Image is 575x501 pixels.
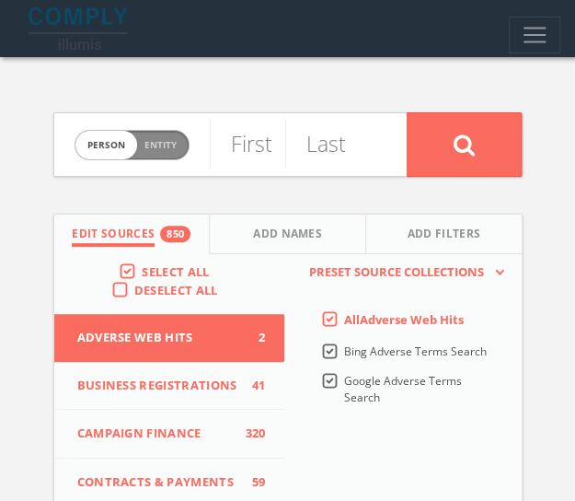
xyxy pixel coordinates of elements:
[142,263,209,280] span: Select All
[134,282,218,298] span: Deselect All
[366,215,522,254] button: Add Filters
[29,7,132,50] img: illumis
[253,226,322,247] span: Add Names
[77,329,238,347] span: Adverse Web Hits
[77,473,238,492] span: Contracts & Payments
[238,329,266,347] span: 2
[160,226,190,242] div: 850
[54,410,284,459] button: Campaign Finance320
[344,344,487,359] span: Bing Adverse Terms Search
[509,17,560,53] button: Toggle navigation
[300,263,504,282] button: Preset Source Collections
[144,138,177,152] span: Entity
[77,425,238,443] span: Campaign Finance
[54,362,284,411] button: Business Registrations41
[54,215,211,254] button: Edit Sources850
[238,377,266,395] span: 41
[54,314,284,362] button: Adverse Web Hits2
[77,377,238,395] span: Business Registrations
[300,263,493,282] span: Preset Source Collections
[72,226,155,247] span: Edit Sources
[344,311,464,328] span: All Adverse Web Hits
[407,226,480,247] span: Add Filters
[238,425,266,443] span: 320
[344,373,462,405] span: Google Adverse Terms Search
[238,473,266,492] span: 59
[75,131,137,159] span: person
[210,215,366,254] button: Add Names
